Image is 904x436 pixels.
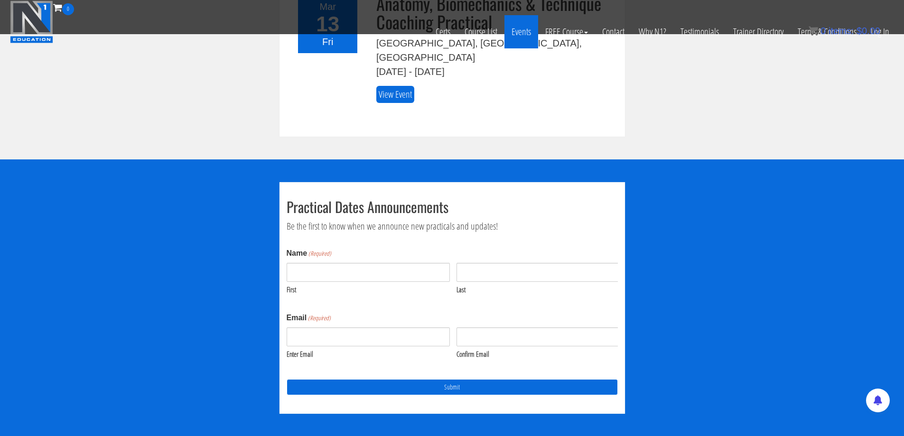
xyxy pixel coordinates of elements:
a: Why N1? [632,15,673,48]
bdi: 0.00 [857,26,880,36]
a: Trainer Directory [726,15,791,48]
span: 0 [820,26,826,36]
span: $ [857,26,862,36]
label: First [287,282,450,295]
a: Events [504,15,538,48]
a: FREE Course [538,15,595,48]
label: Last [457,282,620,295]
a: 0 items: $0.00 [809,26,880,36]
a: Course List [457,15,504,48]
span: items: [829,26,854,36]
span: 0 [62,3,74,15]
span: (Required) [308,249,332,259]
a: View Event [376,86,414,103]
p: Be the first to know when we announce new practicals and updates! [287,219,618,233]
img: icon11.png [809,26,818,36]
span: (Required) [308,314,331,323]
label: Enter Email [287,346,450,360]
a: 0 [53,1,74,14]
input: Submit [287,379,618,395]
a: Testimonials [673,15,726,48]
a: Certs [429,15,457,48]
img: n1-education [10,0,53,43]
a: Log In [864,15,896,48]
legend: Email [287,312,618,324]
a: Terms & Conditions [791,15,864,48]
h2: Practical Dates Announcements [287,199,618,214]
div: [DATE] - [DATE] [376,65,611,79]
a: Contact [595,15,632,48]
legend: Name [287,248,618,259]
div: [GEOGRAPHIC_DATA], [GEOGRAPHIC_DATA], [GEOGRAPHIC_DATA] [376,36,611,65]
label: Confirm Email [457,346,620,360]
